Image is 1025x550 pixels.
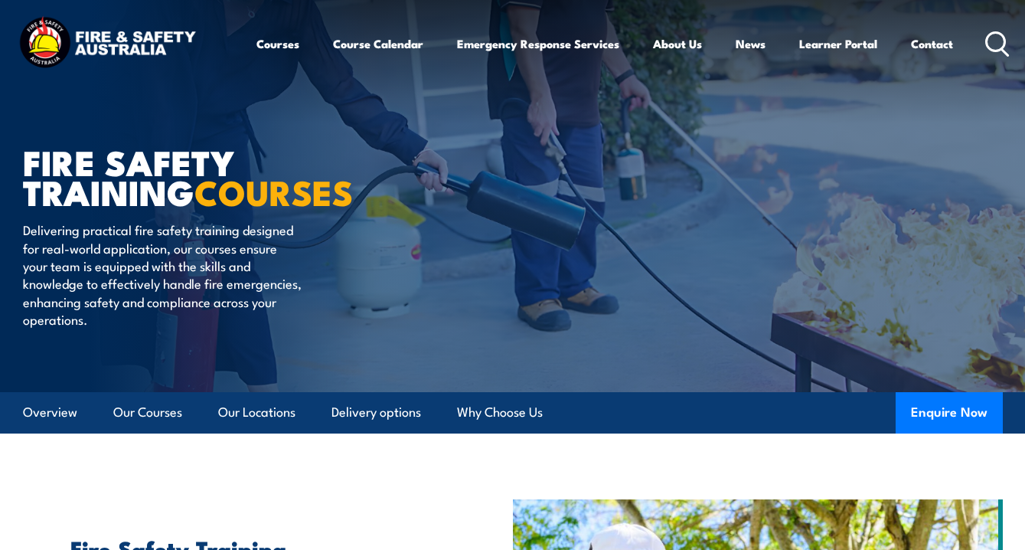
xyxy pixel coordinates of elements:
a: Overview [23,392,77,433]
p: Delivering practical fire safety training designed for real-world application, our courses ensure... [23,221,302,328]
a: Learner Portal [799,25,877,62]
a: Our Locations [218,392,295,433]
a: About Us [653,25,702,62]
h1: FIRE SAFETY TRAINING [23,146,401,206]
a: Courses [256,25,299,62]
a: Course Calendar [333,25,423,62]
strong: COURSES [194,165,353,218]
a: Delivery options [331,392,421,433]
a: Why Choose Us [457,392,543,433]
a: Contact [911,25,953,62]
a: News [736,25,765,62]
a: Our Courses [113,392,182,433]
button: Enquire Now [896,392,1003,434]
a: Emergency Response Services [457,25,619,62]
